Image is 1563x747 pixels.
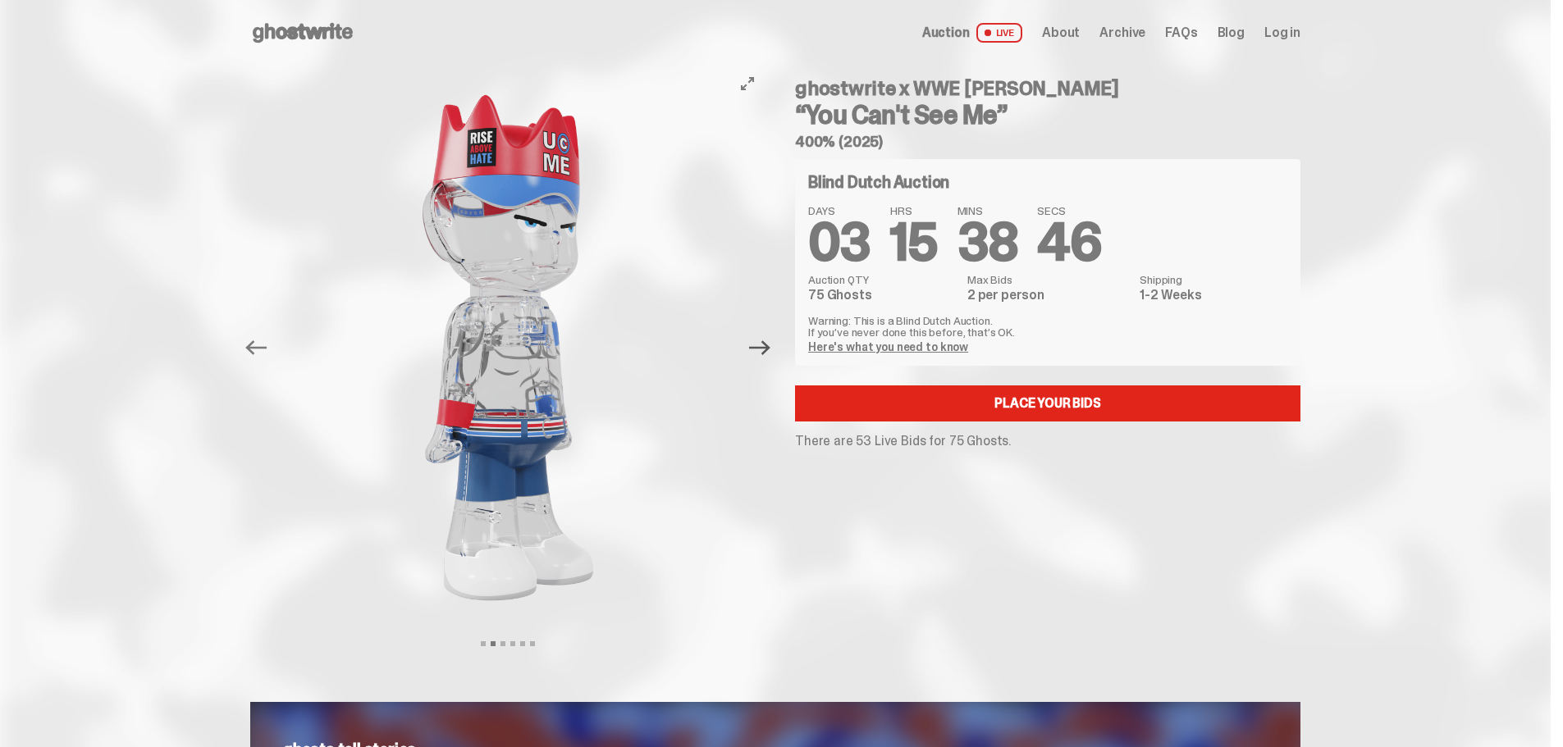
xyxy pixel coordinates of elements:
[808,205,871,216] span: DAYS
[481,641,486,646] button: View slide 1
[967,274,1130,285] dt: Max Bids
[957,208,1018,276] span: 38
[282,66,734,630] img: John_Cena_Hero_3.png
[238,330,274,366] button: Previous
[500,641,505,646] button: View slide 3
[520,641,525,646] button: View slide 5
[491,641,496,646] button: View slide 2
[967,289,1130,302] dd: 2 per person
[976,23,1023,43] span: LIVE
[808,208,871,276] span: 03
[808,315,1287,338] p: Warning: This is a Blind Dutch Auction. If you’ve never done this before, that’s OK.
[1037,205,1101,216] span: SECS
[922,23,1022,43] a: Auction LIVE
[510,641,515,646] button: View slide 4
[808,289,957,302] dd: 75 Ghosts
[890,208,938,276] span: 15
[795,385,1300,421] a: Place your Bids
[890,205,938,216] span: HRS
[957,205,1018,216] span: MINS
[808,274,957,285] dt: Auction QTY
[1037,208,1101,276] span: 46
[1042,26,1080,39] a: About
[795,435,1300,448] p: There are 53 Live Bids for 75 Ghosts.
[808,339,968,354] a: Here's what you need to know
[795,79,1300,98] h4: ghostwrite x WWE [PERSON_NAME]
[922,26,970,39] span: Auction
[795,102,1300,128] h3: “You Can't See Me”
[1165,26,1197,39] a: FAQs
[1099,26,1145,39] a: Archive
[742,330,778,366] button: Next
[1218,26,1245,39] a: Blog
[795,134,1300,149] h5: 400% (2025)
[530,641,535,646] button: View slide 6
[808,174,949,190] h4: Blind Dutch Auction
[1140,289,1287,302] dd: 1-2 Weeks
[1264,26,1300,39] a: Log in
[738,74,757,93] button: View full-screen
[1140,274,1287,285] dt: Shipping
